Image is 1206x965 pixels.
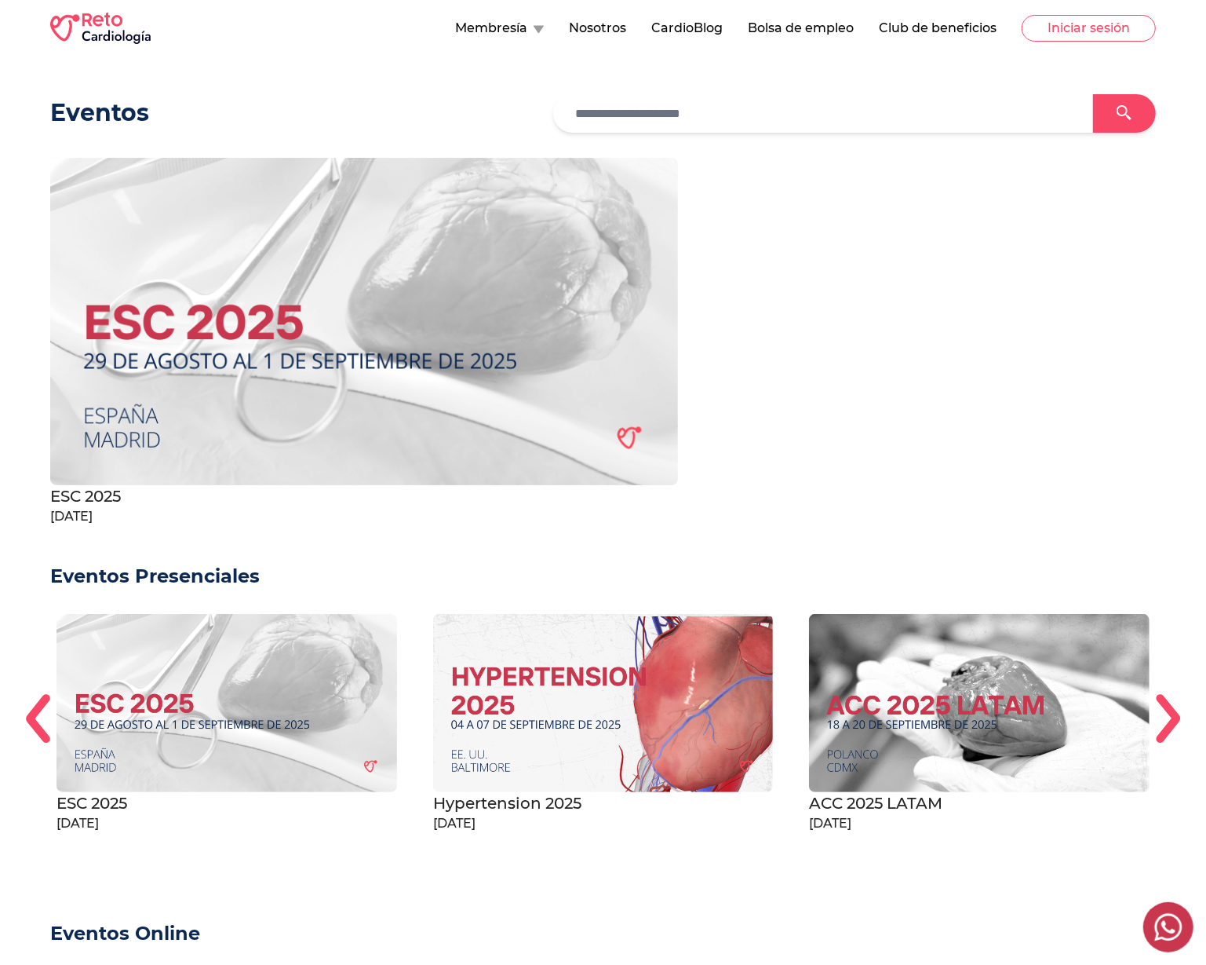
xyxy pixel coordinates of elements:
[748,19,854,38] button: Bolsa de empleo
[433,814,774,833] p: [DATE]
[809,814,1150,833] p: [DATE]
[809,614,1150,791] img: ACC 2025 LATAM
[25,693,50,744] img: left
[455,19,544,38] button: Membresía
[433,614,774,832] a: Hypertension 2025Hypertension 2025[DATE]
[50,158,678,486] img: ESC 2025
[50,485,818,507] h3: ESC 2025
[879,19,996,38] button: Club de beneficios
[809,792,1150,814] h3: ACC 2025 LATAM
[56,614,397,832] a: ESC 2025ESC 2025[DATE]
[433,792,774,814] h3: Hypertension 2025
[569,19,626,38] button: Nosotros
[809,614,1150,832] a: ACC 2025 LATAM ACC 2025 LATAM[DATE]
[1022,15,1156,42] button: Iniciar sesión
[50,158,818,527] a: ESC 2025ESC 2025[DATE]
[56,614,397,791] img: ESC 2025
[50,614,403,832] div: 1 / 5
[50,13,151,44] img: RETO Cardio Logo
[50,99,149,127] h1: Eventos
[427,614,780,832] div: 2 / 5
[50,507,818,526] p: [DATE]
[433,614,774,791] img: Hypertension 2025
[56,792,397,814] h3: ESC 2025
[56,814,397,833] p: [DATE]
[50,921,1156,946] h2: Eventos Online
[803,614,1156,832] div: 3 / 5
[1156,693,1181,744] img: right
[50,564,1156,589] h2: Eventos Presenciales
[651,19,723,38] button: CardioBlog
